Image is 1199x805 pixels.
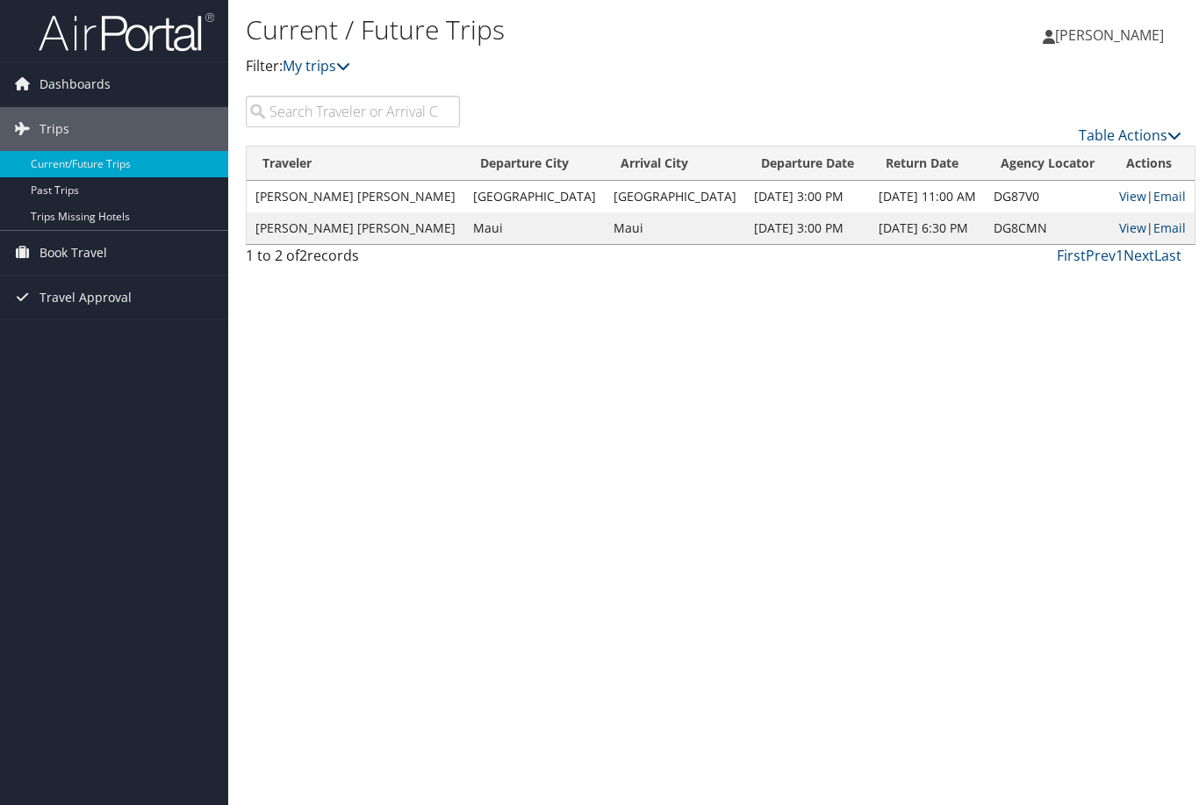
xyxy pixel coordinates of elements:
td: [PERSON_NAME] [PERSON_NAME] [247,181,464,212]
a: Last [1154,246,1181,265]
th: Departure City: activate to sort column ascending [464,147,605,181]
td: [GEOGRAPHIC_DATA] [464,181,605,212]
a: Next [1124,246,1154,265]
div: 1 to 2 of records [246,245,460,275]
span: Dashboards [39,62,111,106]
a: View [1119,188,1146,205]
td: | [1110,212,1195,244]
td: | [1110,181,1195,212]
h1: Current / Future Trips [246,11,870,48]
th: Traveler: activate to sort column ascending [247,147,464,181]
td: [GEOGRAPHIC_DATA] [605,181,745,212]
a: Prev [1086,246,1116,265]
a: Table Actions [1079,126,1181,145]
a: View [1119,219,1146,236]
span: [PERSON_NAME] [1055,25,1164,45]
td: Maui [464,212,605,244]
th: Departure Date: activate to sort column descending [745,147,870,181]
input: Search Traveler or Arrival City [246,96,460,127]
td: DG87V0 [985,181,1110,212]
a: My trips [283,56,350,75]
span: 2 [299,246,307,265]
th: Return Date: activate to sort column ascending [870,147,985,181]
th: Actions [1110,147,1195,181]
p: Filter: [246,55,870,78]
a: Email [1153,188,1186,205]
td: [DATE] 3:00 PM [745,181,870,212]
th: Arrival City: activate to sort column ascending [605,147,745,181]
a: Email [1153,219,1186,236]
a: First [1057,246,1086,265]
span: Trips [39,107,69,151]
img: airportal-logo.png [39,11,214,53]
td: [DATE] 11:00 AM [870,181,985,212]
a: [PERSON_NAME] [1043,9,1181,61]
th: Agency Locator: activate to sort column ascending [985,147,1110,181]
span: Book Travel [39,231,107,275]
td: [DATE] 3:00 PM [745,212,870,244]
td: Maui [605,212,745,244]
a: 1 [1116,246,1124,265]
td: [PERSON_NAME] [PERSON_NAME] [247,212,464,244]
td: DG8CMN [985,212,1110,244]
span: Travel Approval [39,276,132,320]
td: [DATE] 6:30 PM [870,212,985,244]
